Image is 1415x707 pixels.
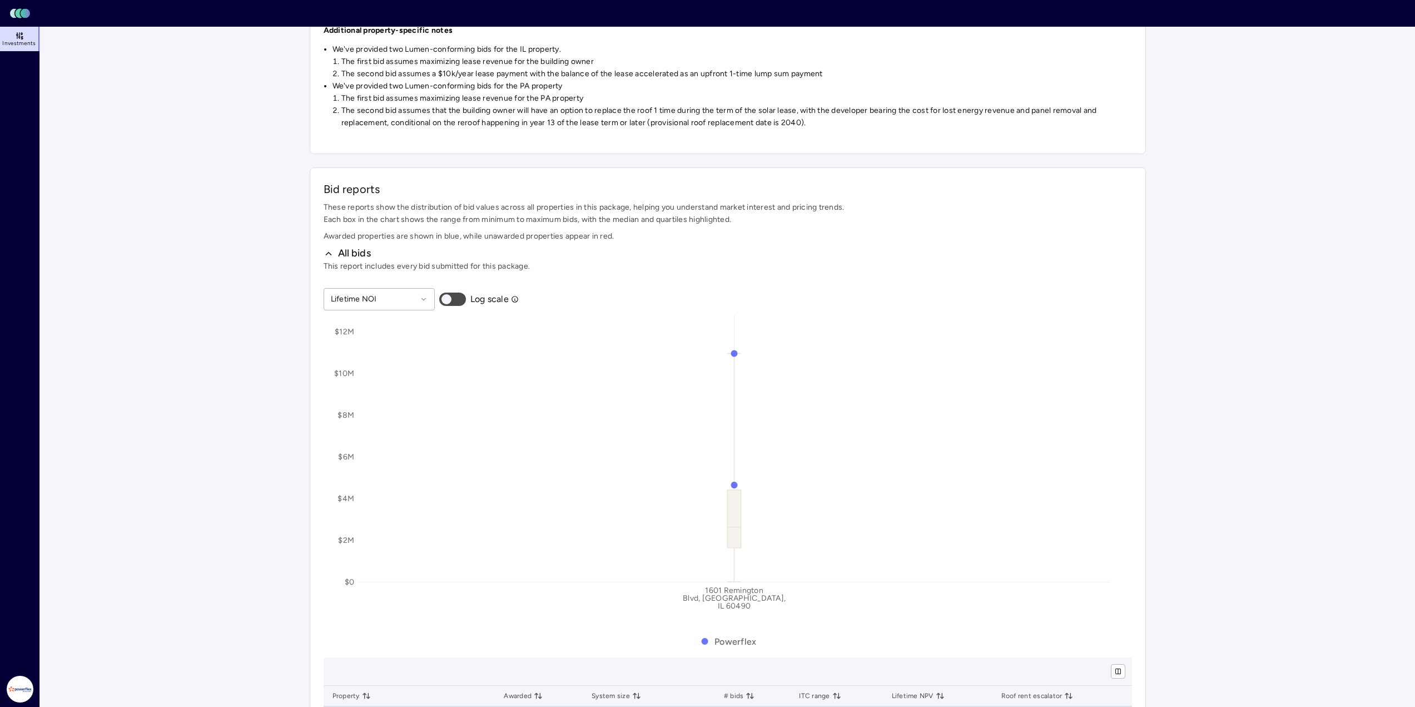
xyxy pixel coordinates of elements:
text: $12M [335,327,354,337]
text: Powerflex [714,636,756,647]
li: The second bid assumes that the building owner will have an option to replace the roof 1 time dur... [341,105,1132,129]
li: The second bid assumes a $10k/year lease payment with the balance of the lease accelerated as an ... [341,68,1132,80]
li: The first bid assumes maximizing lease revenue for the PA property [341,92,1132,105]
button: show/hide columns [1111,664,1125,679]
text: IL 60490 [718,601,751,611]
span: Each box in the chart shows the range from minimum to maximum bids, with the median and quartiles... [324,214,1132,226]
text: $2M [338,536,354,545]
span: Awarded [504,690,543,701]
text: 1601 Remington [705,586,763,595]
span: ITC range [799,690,841,701]
button: toggle sorting [632,691,641,700]
span: # bids [724,690,755,701]
span: All bids [338,247,371,260]
strong: Additional property-specific notes [324,26,453,35]
button: toggle sorting [1064,691,1073,700]
span: These reports show the distribution of bid values across all properties in this package, helping ... [324,201,1132,214]
button: toggle sorting [936,691,945,700]
span: This report includes every bid submitted for this package. [324,260,1132,273]
span: Bid reports [324,181,1132,197]
button: All bids [324,247,371,260]
text: $6M [338,452,354,462]
span: Investments [2,40,36,47]
li: We've provided two Lumen-conforming bids for the PA property [332,80,1132,129]
button: toggle sorting [534,691,543,700]
text: Blvd, [GEOGRAPHIC_DATA], [683,594,786,603]
span: Roof rent escalator [1001,690,1074,701]
text: $8M [337,411,354,420]
li: We've provided two Lumen-conforming bids for the IL property. [332,43,1132,80]
span: Lifetime NPV [892,690,945,701]
button: toggle sorting [362,691,371,700]
span: Awarded properties are shown in blue, while unawarded properties appear in red. [324,230,1132,243]
button: toggle sorting [832,691,841,700]
text: $0 [344,577,354,587]
text: $10M [334,369,354,378]
text: $4M [337,494,354,503]
img: Powerflex [7,676,33,703]
span: Property [332,690,371,701]
span: Log scale [470,294,509,304]
span: System size [592,690,641,701]
button: toggle sorting [746,691,754,700]
li: The first bid assumes maximizing lease revenue for the building owner [341,56,1132,68]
